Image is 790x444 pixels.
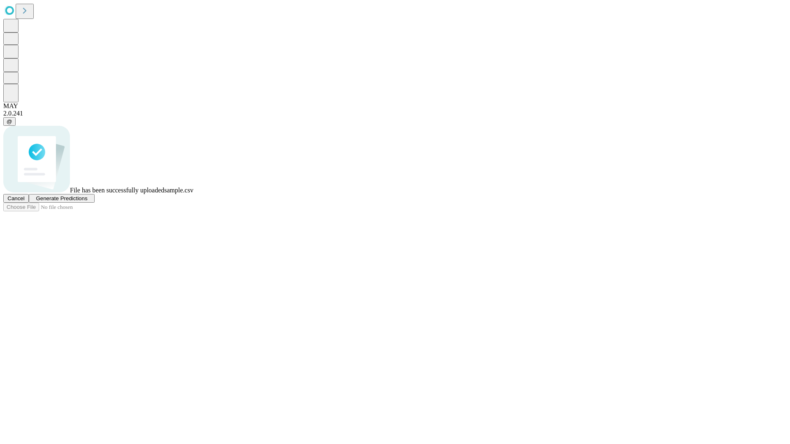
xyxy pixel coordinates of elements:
span: @ [7,118,12,125]
button: Generate Predictions [29,194,95,203]
div: MAY [3,102,787,110]
span: sample.csv [164,187,193,194]
span: File has been successfully uploaded [70,187,164,194]
button: Cancel [3,194,29,203]
button: @ [3,117,16,126]
div: 2.0.241 [3,110,787,117]
span: Cancel [7,195,25,201]
span: Generate Predictions [36,195,87,201]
